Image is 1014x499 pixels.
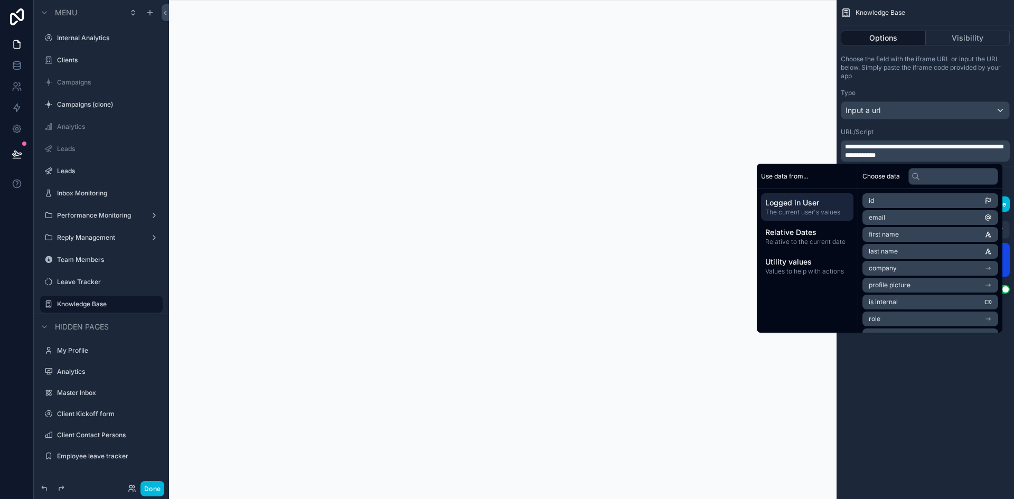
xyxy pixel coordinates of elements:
[57,233,142,242] label: Reply Management
[765,208,849,216] span: The current user's values
[57,100,156,109] label: Campaigns (clone)
[761,172,808,181] span: Use data from...
[856,8,905,17] span: Knowledge Base
[57,278,156,286] label: Leave Tracker
[140,481,164,496] button: Done
[57,189,156,197] label: Inbox Monitoring
[841,140,1010,162] div: scrollable content
[55,322,109,332] span: Hidden pages
[57,368,156,376] label: Analytics
[57,145,156,153] label: Leads
[765,257,849,267] span: Utility values
[57,452,156,460] label: Employee leave tracker
[57,389,156,397] label: Master Inbox
[57,56,156,64] label: Clients
[57,410,156,418] label: Client Kickoff form
[757,189,858,284] div: scrollable content
[57,346,156,355] label: My Profile
[765,227,849,238] span: Relative Dates
[841,101,1010,119] button: Input a url
[57,256,156,264] label: Team Members
[765,197,849,208] span: Logged in User
[841,55,1010,80] p: Choose the field with the iframe URL or input the URL below. Simply paste the iframe code provide...
[57,123,156,131] label: Analytics
[57,34,156,42] label: Internal Analytics
[57,431,156,439] label: Client Contact Persons
[926,31,1010,45] button: Visibility
[765,267,849,276] span: Values to help with actions
[841,31,926,45] button: Options
[57,167,156,175] label: Leads
[57,78,156,87] label: Campaigns
[862,172,900,181] span: Choose data
[841,128,874,136] label: URL/Script
[55,7,77,18] span: Menu
[841,89,856,97] label: Type
[57,211,142,220] label: Performance Monitoring
[57,300,156,308] label: Knowledge Base
[765,238,849,246] span: Relative to the current date
[846,105,880,116] span: Input a url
